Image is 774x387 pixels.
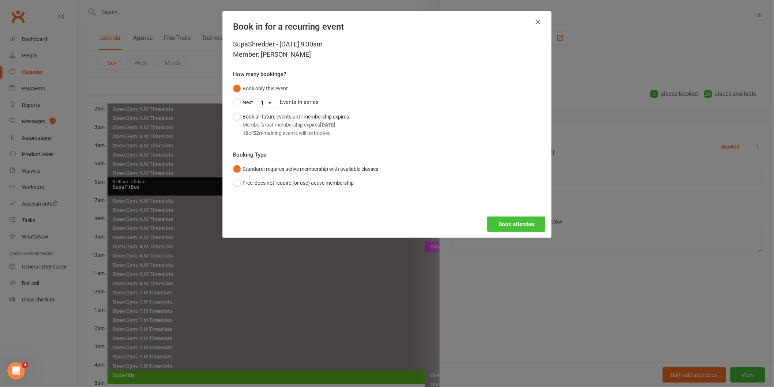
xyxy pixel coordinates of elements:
button: Close [532,16,544,28]
strong: [DATE] [320,122,335,128]
div: SupaShredder - [DATE] 9:30am Member: [PERSON_NAME] [233,39,541,60]
div: Member's last membership expires [243,121,349,129]
button: Book all future events until membership expiresMember's last membership expires[DATE]10of52remain... [233,110,349,140]
label: Booking Type [233,150,266,159]
div: of remaining events will be booked. [243,129,349,137]
label: How many bookings? [233,70,286,79]
iframe: Intercom live chat [7,362,25,380]
button: Standard: requires active membership with available classes [233,162,378,176]
strong: 10 [243,130,248,136]
h4: Book in for a recurring event [233,22,541,32]
button: Book attendee [487,217,545,232]
button: Free: does not require (or use) active membership [233,176,354,190]
button: Next [233,95,253,109]
button: Book only this event [233,82,288,95]
strong: 52 [253,130,259,136]
span: 4 [22,362,28,368]
div: Events in series [233,95,541,109]
div: Book all future events until membership expires [243,113,349,137]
